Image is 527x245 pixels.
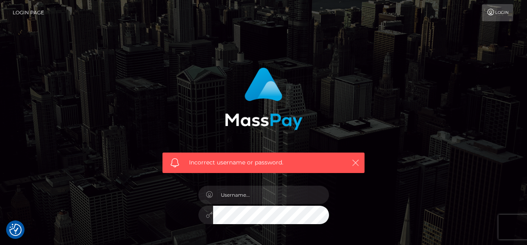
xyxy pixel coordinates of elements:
[13,4,44,21] a: Login Page
[9,224,22,236] img: Revisit consent button
[213,186,329,204] input: Username...
[225,67,302,130] img: MassPay Login
[189,158,338,167] span: Incorrect username or password.
[9,224,22,236] button: Consent Preferences
[482,4,513,21] a: Login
